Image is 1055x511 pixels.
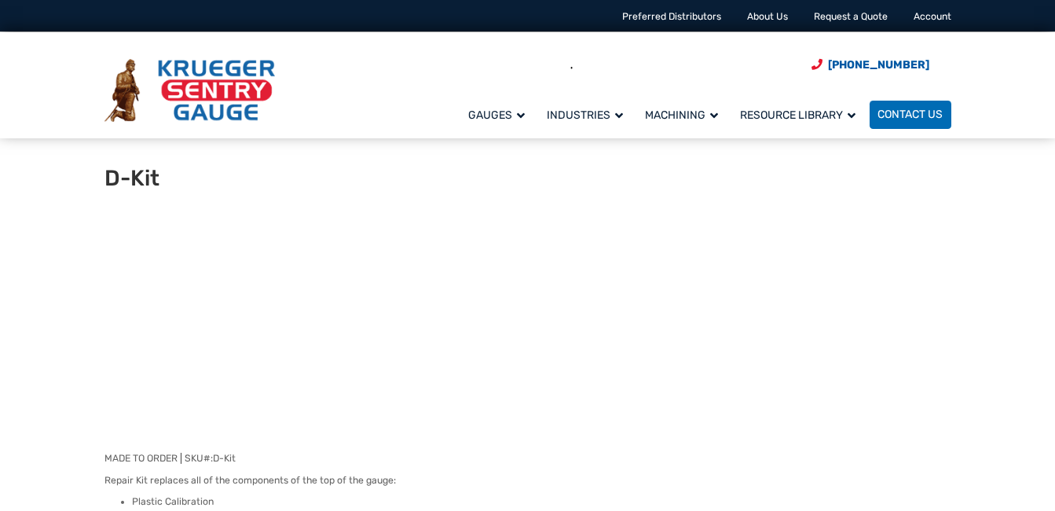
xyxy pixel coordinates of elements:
[747,11,788,22] a: About Us
[914,11,951,22] a: Account
[468,108,525,122] span: Gauges
[811,57,929,73] a: Phone Number (920) 434-8860
[877,108,943,122] span: Contact Us
[814,11,888,22] a: Request a Quote
[104,453,178,464] span: MADE TO ORDER
[828,58,929,72] span: [PHONE_NUMBER]
[104,165,443,192] h1: D-Kit
[539,98,637,131] a: Industries
[622,11,721,22] a: Preferred Distributors
[547,108,623,122] span: Industries
[104,473,951,487] p: Repair Kit replaces all of the components of the top of the gauge:
[132,495,951,509] li: Plastic Calibration
[460,98,539,131] a: Gauges
[645,108,718,122] span: Machining
[637,98,732,131] a: Machining
[870,101,951,129] a: Contact Us
[740,108,855,122] span: Resource Library
[104,59,275,122] img: Krueger Sentry Gauge
[181,453,236,464] span: SKU#:
[732,98,870,131] a: Resource Library
[213,453,236,464] span: D-Kit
